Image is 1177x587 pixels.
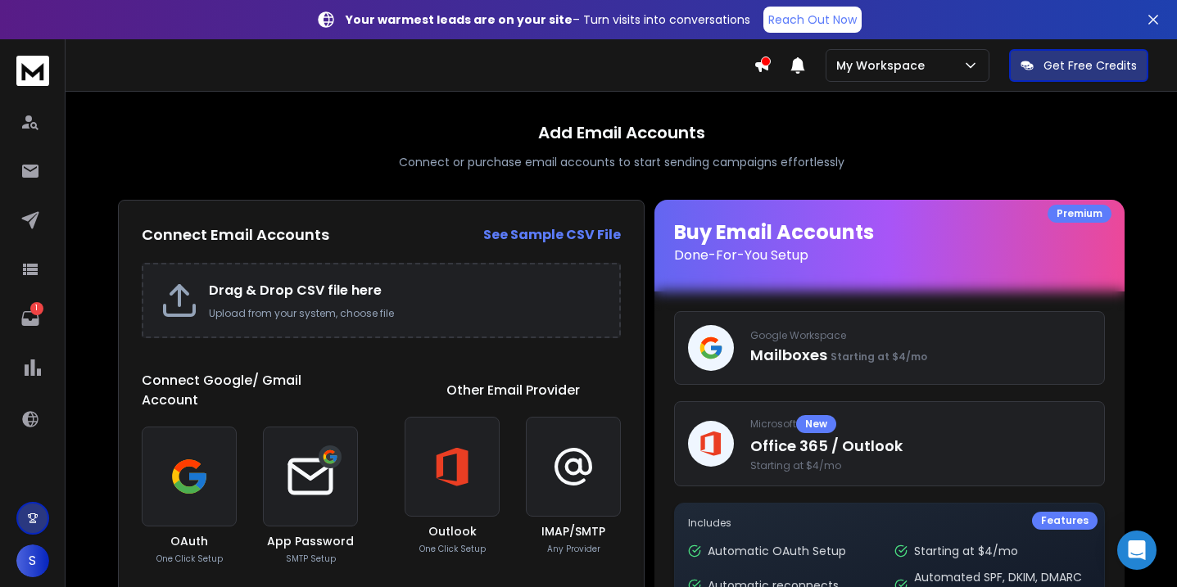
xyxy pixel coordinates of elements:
h3: Outlook [428,523,477,540]
div: Open Intercom Messenger [1117,531,1157,570]
p: Mailboxes [750,344,1091,367]
p: Automatic OAuth Setup [708,543,846,559]
p: Office 365 / Outlook [750,435,1091,458]
p: Connect or purchase email accounts to start sending campaigns effortlessly [399,154,844,170]
p: SMTP Setup [286,553,336,565]
h3: OAuth [170,533,208,549]
p: Get Free Credits [1043,57,1137,74]
p: My Workspace [836,57,931,74]
span: Starting at $4/mo [750,459,1091,472]
h3: App Password [267,533,354,549]
h3: IMAP/SMTP [541,523,605,540]
p: One Click Setup [419,543,486,555]
span: Starting at $4/mo [831,350,927,363]
div: Features [1032,512,1098,530]
a: Reach Out Now [763,7,862,33]
button: S [16,544,49,577]
a: See Sample CSV File [483,225,621,245]
p: Includes [688,517,1091,530]
p: – Turn visits into conversations [346,11,750,28]
h1: Connect Google/ Gmail Account [142,371,358,410]
p: One Click Setup [156,553,223,565]
div: New [796,415,836,433]
div: Premium [1048,205,1111,223]
strong: See Sample CSV File [483,225,621,244]
p: Done-For-You Setup [674,246,1105,265]
p: Any Provider [547,543,600,555]
h1: Add Email Accounts [538,121,705,144]
h1: Buy Email Accounts [674,219,1105,265]
p: Upload from your system, choose file [209,307,603,320]
p: Google Workspace [750,329,1091,342]
p: Reach Out Now [768,11,857,28]
img: logo [16,56,49,86]
h2: Connect Email Accounts [142,224,329,246]
a: 1 [14,302,47,335]
strong: Your warmest leads are on your site [346,11,573,28]
h1: Other Email Provider [446,381,580,400]
button: Get Free Credits [1009,49,1148,82]
p: 1 [30,302,43,315]
h2: Drag & Drop CSV file here [209,281,603,300]
p: Microsoft [750,415,1091,433]
p: Starting at $4/mo [914,543,1018,559]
